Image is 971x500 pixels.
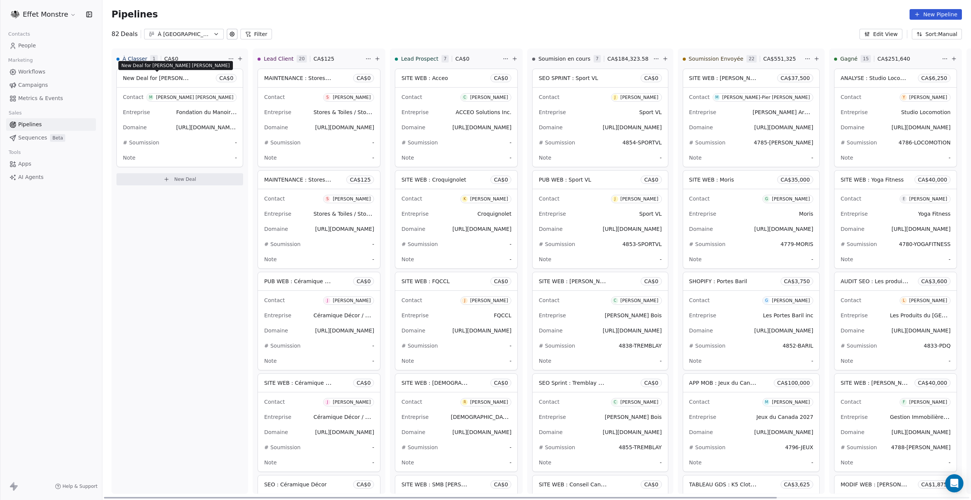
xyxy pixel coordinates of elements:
span: Note [689,155,702,161]
div: Lead Prospect7CA$0 [395,49,501,69]
div: SITE WEB : Yoga FitnessCA$40,000ContactE[PERSON_NAME]EntrepriseYoga FitnessDomaine[URL][DOMAIN_NA... [834,170,957,269]
span: CA$ 40,000 [918,379,947,387]
span: [URL][DOMAIN_NAME] [453,226,512,232]
span: Gagné [840,55,858,63]
a: People [6,39,96,52]
div: F [903,399,905,405]
div: PUB WEB : Sport VLCA$0ContactJ[PERSON_NAME]EntrepriseSport VLDomaine[URL][DOMAIN_NAME]# Soumissio... [532,170,668,269]
span: - [811,255,813,263]
span: Note [401,358,414,364]
span: Contact [841,297,861,303]
span: SHOPIFY : Portes Baril [689,278,747,284]
span: # Soumission [401,139,438,146]
div: J [327,399,328,405]
span: [URL][DOMAIN_NAME] [754,226,814,232]
span: Entreprise [401,211,429,217]
div: Gagné15CA$251,640 [834,49,940,69]
div: S [326,196,328,202]
span: CA$ 3,750 [784,277,810,285]
span: - [372,139,374,146]
span: SITE WEB : Moris [689,177,734,183]
a: Pipelines [6,118,96,131]
span: SITE WEB : Céramique Décor [264,379,341,386]
span: 4785-[PERSON_NAME] [754,139,813,146]
span: - [949,255,951,263]
span: Apps [18,160,31,168]
span: Contact [841,94,861,100]
div: SITE WEB : [PERSON_NAME] ArpentageCA$37,500ContactM[PERSON_NAME]-Pier [PERSON_NAME]Entreprise[PER... [683,69,820,167]
span: CA$ 100,000 [777,379,810,387]
span: [PERSON_NAME] Bois [605,312,662,318]
div: L [903,298,905,304]
div: SEO SPRINT : Sport VLCA$0ContactJ[PERSON_NAME]EntrepriseSport VLDomaine[URL][DOMAIN_NAME]# Soumis... [532,69,668,167]
span: CA$ 251,640 [877,55,910,63]
span: AI Agents [18,173,44,181]
span: Metrics & Events [18,94,63,102]
span: Domaine [539,124,562,130]
span: 4833-PDQ [924,343,951,349]
div: [PERSON_NAME] [909,298,947,303]
span: Campaigns [18,81,48,89]
span: # Soumission [689,241,726,247]
span: Entreprise [401,312,429,318]
span: Note [841,256,853,262]
span: CA$ 35,000 [781,176,810,183]
span: À Classer [123,55,147,63]
div: C [614,399,616,405]
span: # Soumission [841,139,877,146]
span: Contact [539,399,559,405]
div: [PERSON_NAME] [772,196,810,202]
span: # Soumission [841,343,877,349]
span: [URL][DOMAIN_NAME] [315,124,374,130]
span: Contact [264,196,284,202]
span: New Deal [174,176,196,182]
span: [PERSON_NAME] Arpentage [753,108,826,116]
span: - [235,139,237,146]
span: Contact [264,297,284,303]
span: Céramique Décor / Ramacieri Soligo / Rubi [313,312,426,319]
span: - [372,255,374,263]
span: Contact [539,196,559,202]
div: [PERSON_NAME] [470,298,508,303]
span: [URL][DOMAIN_NAME] [754,328,814,334]
span: Note [264,155,277,161]
span: Domaine [539,328,562,334]
span: Note [264,256,277,262]
span: - [811,357,813,365]
div: M [149,94,152,100]
span: Entreprise [841,312,868,318]
span: 4780-YOGAFITNESS [899,241,951,247]
span: Contact [841,196,861,202]
span: Domaine [401,328,425,334]
span: CA$ 0 [219,74,233,82]
div: SHOPIFY : Portes BarilCA$3,750ContactG[PERSON_NAME]EntrepriseLes Portes Baril incDomaine[URL][DOM... [683,272,820,370]
span: - [509,154,511,161]
div: SITE WEB : Céramique DécorCA$0ContactJ[PERSON_NAME]EntrepriseCéramique Décor / Ramacieri Soligo /... [258,373,380,472]
span: Contact [689,94,710,100]
div: À Classer1CA$0 [116,49,226,69]
span: PUB WEB : Céramique Décor [264,277,340,285]
div: Lead Client20CA$125 [258,49,364,69]
div: APP MOB : Jeux du CanadaCA$100,000ContactM[PERSON_NAME]EntrepriseJeux du Canada 2027Domaine[URL][... [683,373,820,472]
div: [PERSON_NAME]-Pier [PERSON_NAME] [722,95,810,100]
button: Edit View [859,29,902,39]
div: SITE WEB : AcceoCA$0ContactC[PERSON_NAME]EntrepriseACCEO Solutions Inc.Domaine[URL][DOMAIN_NAME]#... [395,69,518,167]
div: MAINTENANCE : Stores-Toiles/StorimageCA$0ContactS[PERSON_NAME]EntrepriseStores & Toiles / Storima... [258,69,380,167]
span: Domaine [841,226,864,232]
span: - [372,154,374,161]
span: Entreprise [689,109,716,115]
span: CA$ 6,250 [921,74,947,82]
span: [URL][DOMAIN_NAME] [892,124,951,130]
span: Contact [401,94,422,100]
span: # Soumission [539,139,575,146]
div: À [GEOGRAPHIC_DATA] [158,30,210,38]
div: J [464,298,465,304]
span: Contact [264,94,284,100]
span: 7 [594,55,601,63]
span: Note [401,155,414,161]
div: SITE WEB : FQCCLCA$0ContactJ[PERSON_NAME]EntrepriseFQCCLDomaine[URL][DOMAIN_NAME]# Soumission-Note- [395,272,518,370]
div: SEO Sprint : Tremblay BoisCA$0ContactC[PERSON_NAME]Entreprise[PERSON_NAME] BoisDomaine[URL][DOMAI... [532,373,668,472]
span: Domaine [123,124,147,130]
div: J [614,196,616,202]
span: [URL][DOMAIN_NAME] [315,328,374,334]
